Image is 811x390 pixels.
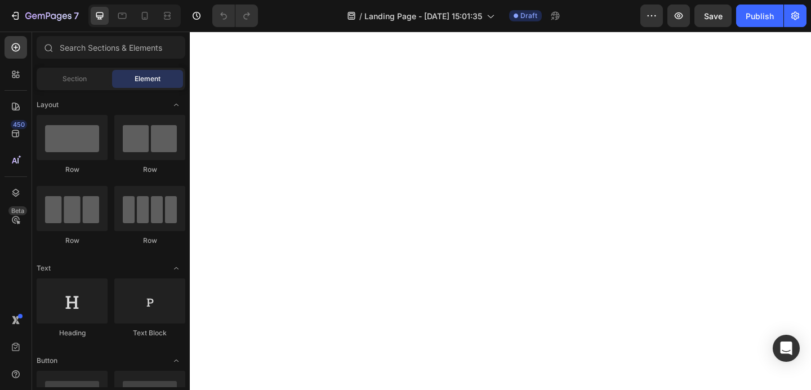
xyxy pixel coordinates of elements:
[167,259,185,277] span: Toggle open
[694,5,732,27] button: Save
[63,74,87,84] span: Section
[74,9,79,23] p: 7
[773,335,800,362] div: Open Intercom Messenger
[190,32,811,390] iframe: Design area
[8,206,27,215] div: Beta
[37,165,108,175] div: Row
[5,5,84,27] button: 7
[364,10,482,22] span: Landing Page - [DATE] 15:01:35
[37,356,57,366] span: Button
[736,5,783,27] button: Publish
[359,10,362,22] span: /
[114,328,185,338] div: Text Block
[37,36,185,59] input: Search Sections & Elements
[212,5,258,27] div: Undo/Redo
[114,165,185,175] div: Row
[114,236,185,246] div: Row
[135,74,161,84] span: Element
[37,236,108,246] div: Row
[37,263,51,273] span: Text
[704,11,723,21] span: Save
[11,120,27,129] div: 450
[520,11,537,21] span: Draft
[37,328,108,338] div: Heading
[37,100,59,110] span: Layout
[746,10,774,22] div: Publish
[167,96,185,114] span: Toggle open
[167,352,185,370] span: Toggle open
